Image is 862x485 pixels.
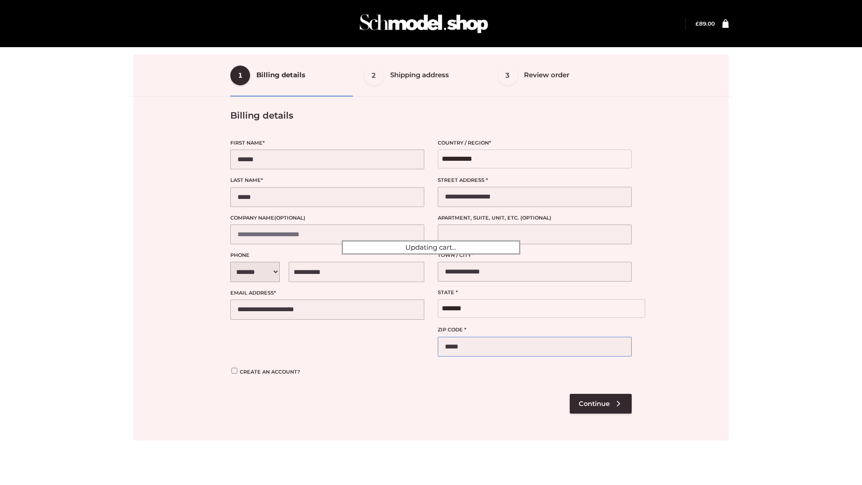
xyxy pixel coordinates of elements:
a: £89.00 [695,20,715,27]
bdi: 89.00 [695,20,715,27]
div: Updating cart... [342,240,520,255]
img: Schmodel Admin 964 [356,6,491,41]
span: £ [695,20,699,27]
